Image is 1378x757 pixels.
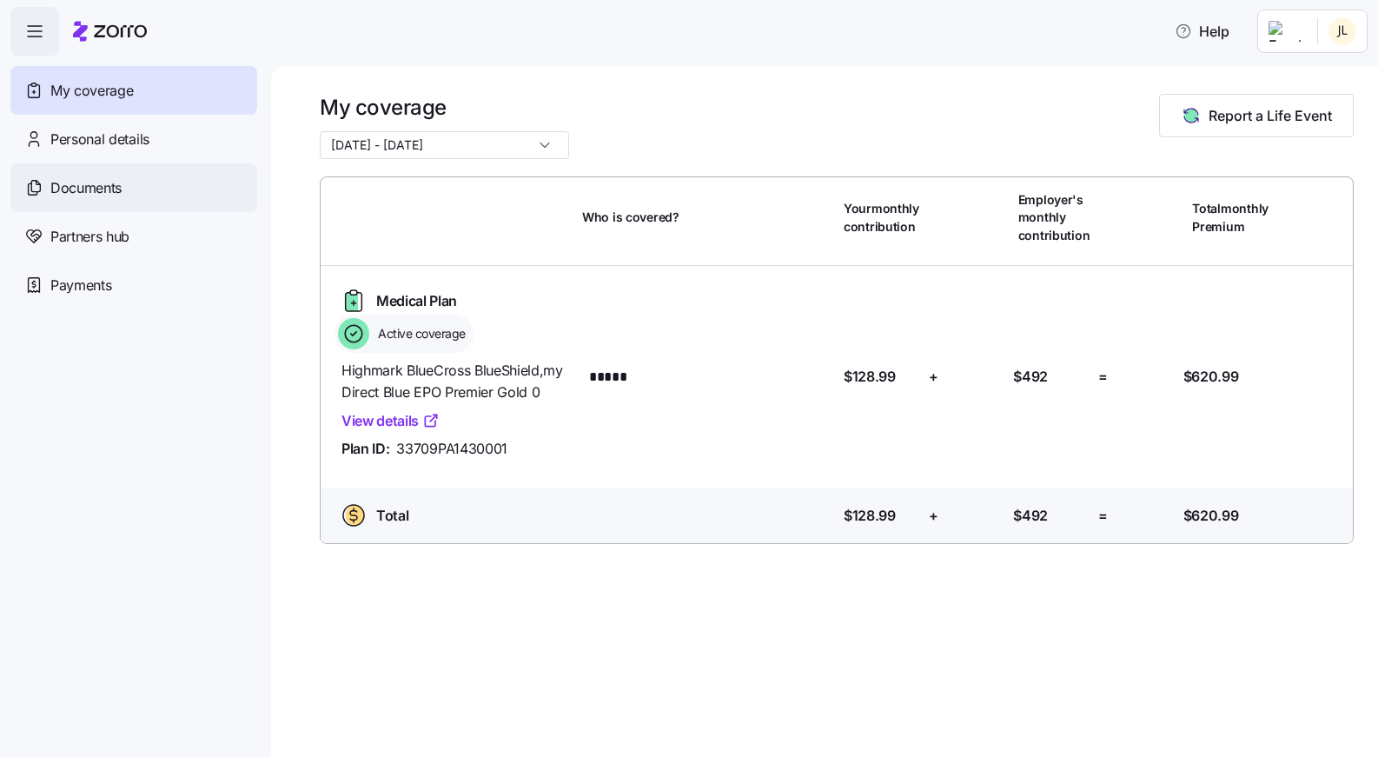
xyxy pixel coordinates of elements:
span: Your monthly contribution [844,200,919,236]
span: Active coverage [373,325,466,342]
span: Total monthly Premium [1192,200,1269,236]
a: View details [341,410,440,432]
span: Documents [50,177,122,199]
span: $620.99 [1183,366,1239,388]
button: Report a Life Event [1159,94,1354,137]
span: Employer's monthly contribution [1018,191,1091,244]
span: = [1098,505,1108,527]
img: Employer logo [1269,21,1303,42]
span: Report a Life Event [1209,105,1332,126]
span: Help [1175,21,1229,42]
span: Partners hub [50,226,129,248]
a: My coverage [10,66,257,115]
span: $492 [1013,366,1048,388]
span: + [929,505,938,527]
span: Plan ID: [341,438,389,460]
span: Who is covered? [582,209,679,226]
span: $620.99 [1183,505,1239,527]
a: Documents [10,163,257,212]
span: $128.99 [844,505,896,527]
span: Highmark BlueCross BlueShield , my Direct Blue EPO Premier Gold 0 [341,360,568,403]
a: Payments [10,261,257,309]
span: My coverage [50,80,133,102]
span: 33709PA1430001 [396,438,507,460]
img: 4311a192385edcf7e03606fb6c0cfb2a [1328,17,1356,45]
span: Personal details [50,129,149,150]
h1: My coverage [320,94,569,121]
span: Payments [50,275,111,296]
span: + [929,366,938,388]
span: Total [376,505,408,527]
a: Personal details [10,115,257,163]
span: $492 [1013,505,1048,527]
button: Help [1161,14,1243,49]
span: Medical Plan [376,290,457,312]
span: $128.99 [844,366,896,388]
span: = [1098,366,1108,388]
a: Partners hub [10,212,257,261]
